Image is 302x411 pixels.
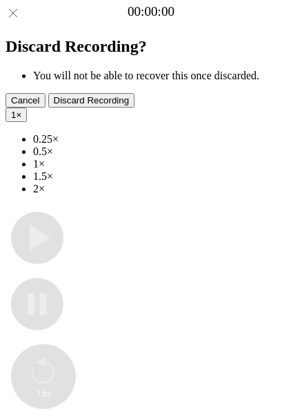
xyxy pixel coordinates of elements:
button: Cancel [6,93,46,108]
li: 1.5× [33,170,296,183]
li: 2× [33,183,296,195]
a: 00:00:00 [128,4,174,19]
li: 0.5× [33,146,296,158]
li: You will not be able to recover this once discarded. [33,70,296,82]
button: Discard Recording [48,93,135,108]
h2: Discard Recording? [6,37,296,56]
li: 1× [33,158,296,170]
button: 1× [6,108,27,122]
span: 1 [11,110,16,120]
li: 0.25× [33,133,296,146]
